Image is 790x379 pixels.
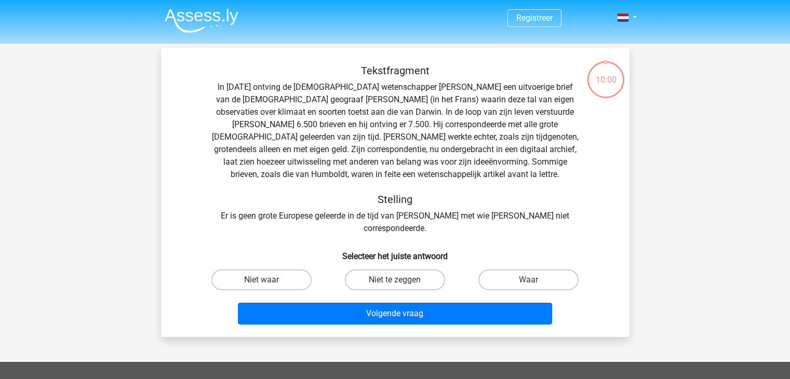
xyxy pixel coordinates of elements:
[345,269,445,290] label: Niet te zeggen
[178,243,613,261] h6: Selecteer het juiste antwoord
[238,303,552,324] button: Volgende vraag
[586,60,625,86] div: 10:00
[165,8,238,33] img: Assessly
[178,64,613,235] div: In [DATE] ontving de [DEMOGRAPHIC_DATA] wetenschapper [PERSON_NAME] een uitvoerige brief van de [...
[211,193,580,206] h5: Stelling
[211,64,580,77] h5: Tekstfragment
[211,269,312,290] label: Niet waar
[478,269,579,290] label: Waar
[516,13,553,23] a: Registreer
